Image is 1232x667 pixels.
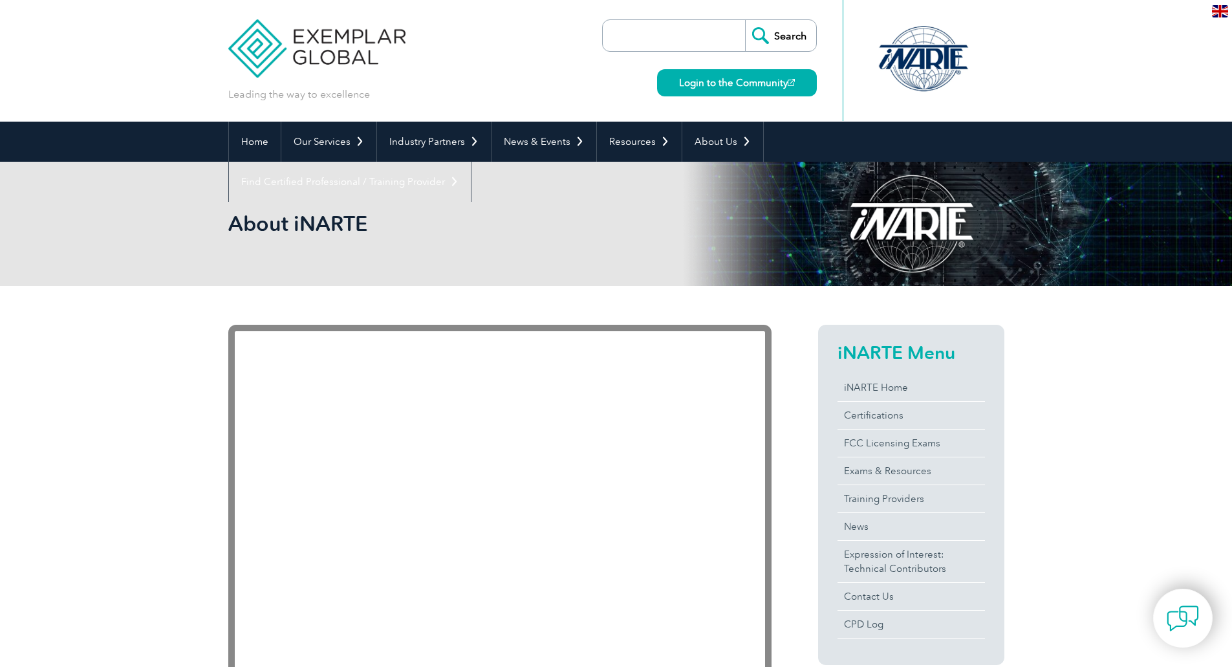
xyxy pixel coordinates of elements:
[838,374,985,401] a: iNARTE Home
[228,87,370,102] p: Leading the way to excellence
[838,342,985,363] h2: iNARTE Menu
[838,485,985,512] a: Training Providers
[838,402,985,429] a: Certifications
[838,611,985,638] a: CPD Log
[281,122,376,162] a: Our Services
[492,122,596,162] a: News & Events
[745,20,816,51] input: Search
[682,122,763,162] a: About Us
[229,122,281,162] a: Home
[377,122,491,162] a: Industry Partners
[597,122,682,162] a: Resources
[838,513,985,540] a: News
[1212,5,1228,17] img: en
[228,213,772,234] h2: About iNARTE
[657,69,817,96] a: Login to the Community
[788,79,795,86] img: open_square.png
[838,541,985,582] a: Expression of Interest:Technical Contributors
[838,457,985,485] a: Exams & Resources
[1167,602,1199,635] img: contact-chat.png
[838,583,985,610] a: Contact Us
[229,162,471,202] a: Find Certified Professional / Training Provider
[838,430,985,457] a: FCC Licensing Exams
